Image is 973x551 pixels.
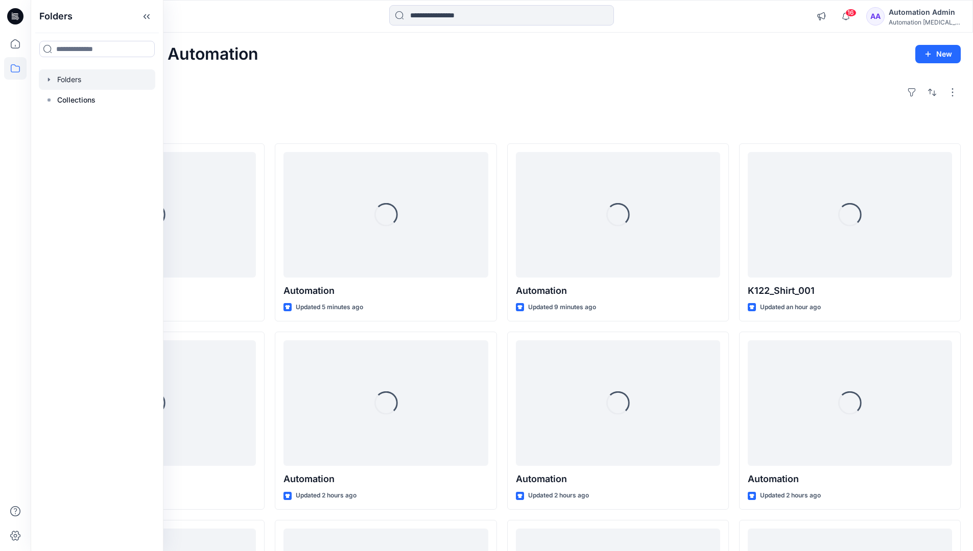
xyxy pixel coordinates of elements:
[748,284,952,298] p: K122_Shirt_001
[748,472,952,486] p: Automation
[296,490,357,501] p: Updated 2 hours ago
[866,7,885,26] div: AA
[43,121,961,133] h4: Styles
[516,284,720,298] p: Automation
[889,18,960,26] div: Automation [MEDICAL_DATA]...
[760,302,821,313] p: Updated an hour ago
[528,302,596,313] p: Updated 9 minutes ago
[845,9,857,17] span: 16
[283,472,488,486] p: Automation
[915,45,961,63] button: New
[889,6,960,18] div: Automation Admin
[528,490,589,501] p: Updated 2 hours ago
[760,490,821,501] p: Updated 2 hours ago
[283,284,488,298] p: Automation
[296,302,363,313] p: Updated 5 minutes ago
[516,472,720,486] p: Automation
[57,94,96,106] p: Collections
